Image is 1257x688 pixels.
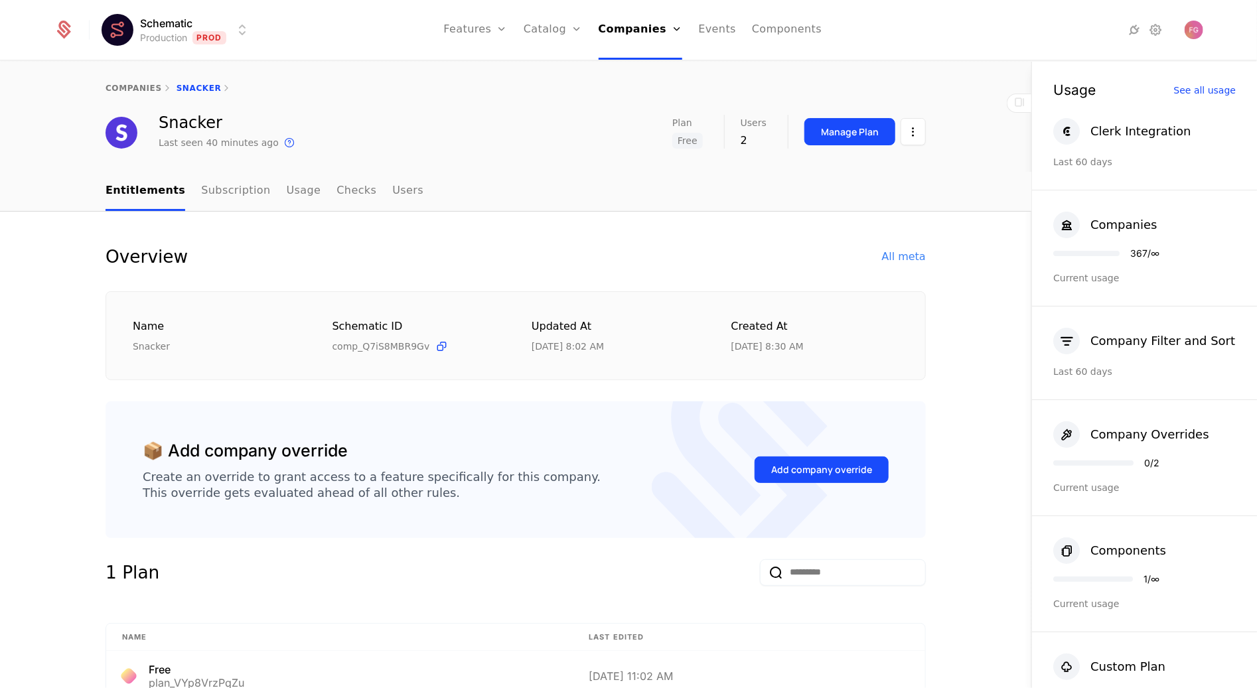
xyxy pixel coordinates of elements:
th: Last edited [573,624,925,652]
div: 2 [741,133,767,149]
span: Schematic [140,15,192,31]
a: Subscription [201,172,270,211]
div: Add company override [771,463,872,476]
div: Name [133,318,301,335]
img: Schematic [102,14,133,46]
a: Checks [336,172,376,211]
div: Updated at [532,318,700,335]
a: companies [106,84,162,93]
div: 0 / 2 [1144,458,1159,468]
button: Custom Plan [1053,654,1165,680]
div: Company Overrides [1090,425,1209,444]
div: Last seen 40 minutes ago [159,136,279,149]
a: Entitlements [106,172,185,211]
a: Settings [1147,22,1163,38]
button: Company Filter and Sort [1053,328,1235,354]
button: Select action [901,118,926,145]
button: Components [1053,537,1166,564]
div: Manage Plan [821,125,879,139]
a: Integrations [1126,22,1142,38]
div: Created at [731,318,899,335]
nav: Main [106,172,926,211]
div: Last 60 days [1053,155,1236,169]
div: Snacker [159,115,297,131]
div: Clerk Integration [1090,122,1191,141]
div: See all usage [1173,86,1236,95]
div: [DATE] 11:02 AM [589,671,909,681]
span: comp_Q7iS8MBR9Gv [333,340,430,353]
button: Select environment [106,15,250,44]
div: plan_VYp8VrzPqZu [149,677,244,688]
ul: Choose Sub Page [106,172,423,211]
div: 1 Plan [106,559,159,586]
div: Snacker [133,340,301,353]
div: Last 60 days [1053,365,1236,378]
button: Add company override [755,456,889,483]
button: Clerk Integration [1053,118,1191,145]
button: Companies [1053,212,1157,238]
div: Components [1090,541,1166,560]
button: Company Overrides [1053,421,1209,448]
div: All meta [882,249,926,265]
div: Company Filter and Sort [1090,332,1235,350]
img: Snacker [106,117,137,149]
div: Production [140,31,187,44]
div: Companies [1090,216,1157,234]
span: Users [741,118,767,127]
span: Plan [672,118,692,127]
button: Open user button [1185,21,1203,39]
div: Current usage [1053,271,1236,285]
span: Prod [192,31,226,44]
div: 6/12/25, 8:30 AM [731,340,804,353]
div: Free [149,664,244,675]
a: Usage [287,172,321,211]
div: 📦 Add company override [143,439,348,464]
span: Free [672,133,703,149]
div: 8/18/25, 8:02 AM [532,340,604,353]
div: Overview [106,243,188,270]
div: Current usage [1053,481,1236,494]
a: Users [392,172,423,211]
div: Custom Plan [1090,657,1165,676]
div: 367 / ∞ [1130,249,1159,258]
div: Schematic ID [333,318,500,334]
div: 1 / ∞ [1144,575,1159,584]
th: Name [106,624,573,652]
div: Current usage [1053,597,1236,610]
div: Create an override to grant access to a feature specifically for this company. This override gets... [143,469,601,501]
img: Fynn Glover [1185,21,1203,39]
button: Manage Plan [804,118,895,145]
div: Usage [1053,83,1096,97]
